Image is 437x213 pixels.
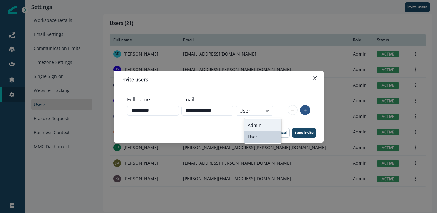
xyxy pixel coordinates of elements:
[310,73,320,83] button: Close
[244,119,281,131] div: Admin
[295,130,314,135] p: Send invite
[239,107,259,114] div: User
[181,96,194,103] p: Email
[300,105,310,115] button: add-row
[292,128,316,138] button: Send invite
[121,76,148,83] p: Invite users
[127,96,150,103] p: Full name
[244,131,281,143] div: User
[288,105,298,115] button: remove-row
